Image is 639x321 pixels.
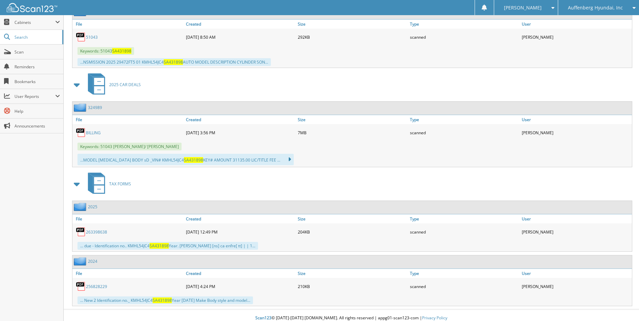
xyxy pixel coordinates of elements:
img: folder2.png [74,257,88,265]
a: Created [184,214,296,223]
div: [DATE] 3:56 PM [184,126,296,139]
a: 2025 CAR DEALS [84,71,141,98]
span: TAX FORMS [109,181,131,187]
div: [PERSON_NAME] [520,225,632,239]
a: 51043 [86,34,98,40]
div: 292KB [296,30,408,44]
a: 324989 [88,105,102,110]
a: Size [296,115,408,124]
div: 210KB [296,280,408,293]
span: Search [14,34,59,40]
span: Scan [14,49,60,55]
div: [DATE] 12:49 PM [184,225,296,239]
a: Size [296,269,408,278]
div: ... due - Identification no.. KMHL54JC4 Year. [PERSON_NAME] [ns] ca enfre[ tt] | | 1... [77,242,258,250]
img: folder2.png [74,103,88,112]
img: PDF.png [76,128,86,138]
div: [DATE] 8:50 AM [184,30,296,44]
a: 256828229 [86,284,107,289]
div: 204KB [296,225,408,239]
img: PDF.png [76,281,86,291]
span: [PERSON_NAME] [504,6,542,10]
a: Created [184,115,296,124]
a: File [72,214,184,223]
div: [PERSON_NAME] [520,280,632,293]
a: Created [184,20,296,29]
span: SA431898 [112,48,131,54]
span: Bookmarks [14,79,60,84]
a: Created [184,269,296,278]
div: ... New 2 Identification no._ KMHL54JC4 Year [DATE] Make Body style and model... [77,296,253,304]
a: User [520,20,632,29]
div: [DATE] 4:24 PM [184,280,296,293]
span: SA431898 [184,157,203,163]
span: SA431898 [150,243,169,249]
a: Type [408,214,520,223]
span: 2025 CAR DEALS [109,82,141,87]
a: Type [408,269,520,278]
div: scanned [408,30,520,44]
div: scanned [408,126,520,139]
span: Keywords: 51043 [77,47,134,55]
a: Privacy Policy [422,315,447,321]
img: PDF.png [76,227,86,237]
img: PDF.png [76,32,86,42]
a: File [72,269,184,278]
a: User [520,115,632,124]
span: SA431898 [153,297,172,303]
a: File [72,115,184,124]
div: ...MODEL [MEDICAL_DATA] BODY sD _VIN# KMHL54JC4 KEY# AMOUNT 31135.00 LIC/TITLE FEE ... [77,154,294,165]
span: Announcements [14,123,60,129]
iframe: Chat Widget [605,289,639,321]
img: folder2.png [74,203,88,211]
a: User [520,214,632,223]
div: scanned [408,225,520,239]
span: Reminders [14,64,60,70]
span: Scan123 [255,315,271,321]
a: BILLING [86,130,101,136]
a: 2025 [88,204,97,210]
div: scanned [408,280,520,293]
a: User [520,269,632,278]
span: Auffenberg Hyundai, Inc [568,6,623,10]
span: SA431898 [164,59,183,65]
a: Size [296,214,408,223]
span: User Reports [14,94,55,99]
span: Cabinets [14,20,55,25]
a: Size [296,20,408,29]
div: 7MB [296,126,408,139]
span: Keywords: 51043 [PERSON_NAME]/ [PERSON_NAME] [77,143,182,150]
img: scan123-logo-white.svg [7,3,57,12]
div: [PERSON_NAME] [520,126,632,139]
a: TAX FORMS [84,171,131,197]
div: ...NSMISSION 2025 29472FT5 01 KMHL54JC4 AUTO MODEL DESCRIPTION CYLINDER SON... [77,58,271,66]
span: Help [14,108,60,114]
a: File [72,20,184,29]
a: 2024 [88,258,97,264]
a: Type [408,115,520,124]
a: Type [408,20,520,29]
div: [PERSON_NAME] [520,30,632,44]
a: 263398638 [86,229,107,235]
